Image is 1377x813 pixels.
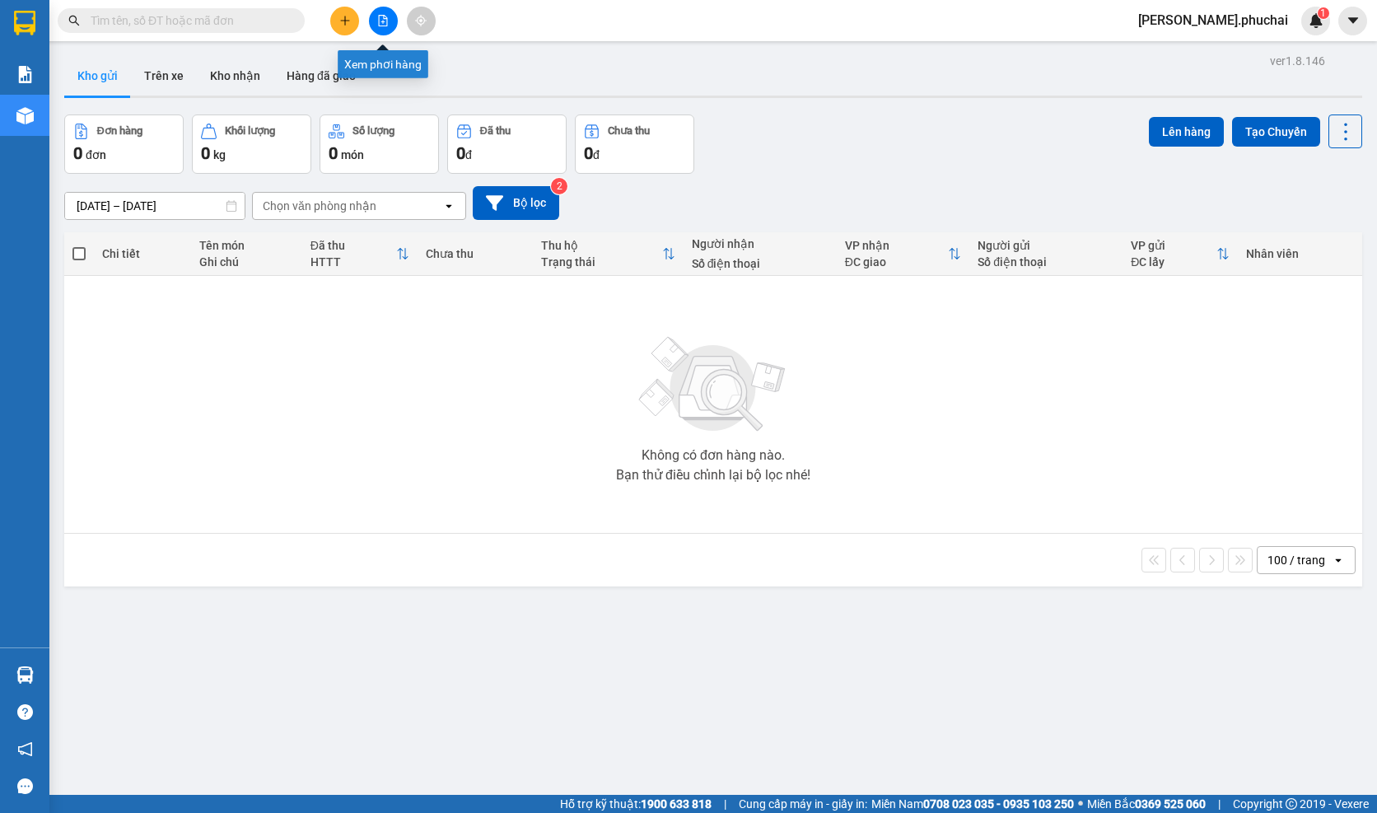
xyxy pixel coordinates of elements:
span: ⚪️ [1078,801,1083,807]
strong: 0708 023 035 - 0935 103 250 [923,797,1074,811]
input: Tìm tên, số ĐT hoặc mã đơn [91,12,285,30]
div: ĐC lấy [1131,255,1216,269]
span: question-circle [17,704,33,720]
strong: 1900 633 818 [641,797,712,811]
img: svg+xml;base64,PHN2ZyBjbGFzcz0ibGlzdC1wbHVnX19zdmciIHhtbG5zPSJodHRwOi8vd3d3LnczLm9yZy8yMDAwL3N2Zy... [631,327,796,442]
div: Chưa thu [608,125,650,137]
span: caret-down [1346,13,1361,28]
div: Khối lượng [225,125,275,137]
div: VP nhận [845,239,948,252]
span: Hỗ trợ kỹ thuật: [560,795,712,813]
button: Đã thu0đ [447,114,567,174]
img: warehouse-icon [16,107,34,124]
div: ver 1.8.146 [1270,52,1325,70]
button: Khối lượng0kg [192,114,311,174]
div: Nhân viên [1246,247,1354,260]
div: Thu hộ [541,239,662,252]
div: Đơn hàng [97,125,142,137]
button: Bộ lọc [473,186,559,220]
div: Người gửi [978,239,1114,252]
span: kg [213,148,226,161]
span: | [1218,795,1221,813]
div: Tên món [199,239,293,252]
th: Toggle SortBy [1123,232,1238,276]
span: đơn [86,148,106,161]
img: icon-new-feature [1309,13,1323,28]
th: Toggle SortBy [302,232,418,276]
span: message [17,778,33,794]
span: 0 [584,143,593,163]
span: 0 [201,143,210,163]
div: Đã thu [480,125,511,137]
button: Kho nhận [197,56,273,96]
div: Số lượng [352,125,394,137]
span: search [68,15,80,26]
span: aim [415,15,427,26]
div: Số điện thoại [978,255,1114,269]
div: Bạn thử điều chỉnh lại bộ lọc nhé! [616,469,810,482]
button: plus [330,7,359,35]
span: món [341,148,364,161]
button: Số lượng0món [320,114,439,174]
div: Đã thu [310,239,396,252]
th: Toggle SortBy [837,232,969,276]
div: Ghi chú [199,255,293,269]
span: 0 [73,143,82,163]
div: HTTT [310,255,396,269]
button: Đơn hàng0đơn [64,114,184,174]
input: Select a date range. [65,193,245,219]
div: 100 / trang [1267,552,1325,568]
span: đ [465,148,472,161]
div: Không có đơn hàng nào. [642,449,785,462]
div: Chọn văn phòng nhận [263,198,376,214]
strong: 0369 525 060 [1135,797,1206,811]
span: đ [593,148,600,161]
button: aim [407,7,436,35]
div: Người nhận [692,237,829,250]
svg: open [1332,554,1345,567]
div: Chưa thu [426,247,525,260]
img: warehouse-icon [16,666,34,684]
img: logo-vxr [14,11,35,35]
button: file-add [369,7,398,35]
span: plus [339,15,351,26]
span: Cung cấp máy in - giấy in: [739,795,867,813]
button: Hàng đã giao [273,56,369,96]
span: Miền Nam [871,795,1074,813]
sup: 1 [1318,7,1329,19]
button: Trên xe [131,56,197,96]
span: 0 [329,143,338,163]
div: ĐC giao [845,255,948,269]
svg: open [442,199,455,213]
span: [PERSON_NAME].phuchai [1125,10,1301,30]
button: caret-down [1338,7,1367,35]
button: Kho gửi [64,56,131,96]
img: solution-icon [16,66,34,83]
div: VP gửi [1131,239,1216,252]
button: Chưa thu0đ [575,114,694,174]
span: copyright [1286,798,1297,810]
div: Trạng thái [541,255,662,269]
span: 1 [1320,7,1326,19]
button: Lên hàng [1149,117,1224,147]
span: Miền Bắc [1087,795,1206,813]
sup: 2 [551,178,567,194]
span: notification [17,741,33,757]
span: file-add [377,15,389,26]
div: Chi tiết [102,247,183,260]
span: | [724,795,726,813]
th: Toggle SortBy [533,232,684,276]
button: Tạo Chuyến [1232,117,1320,147]
div: Số điện thoại [692,257,829,270]
span: 0 [456,143,465,163]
